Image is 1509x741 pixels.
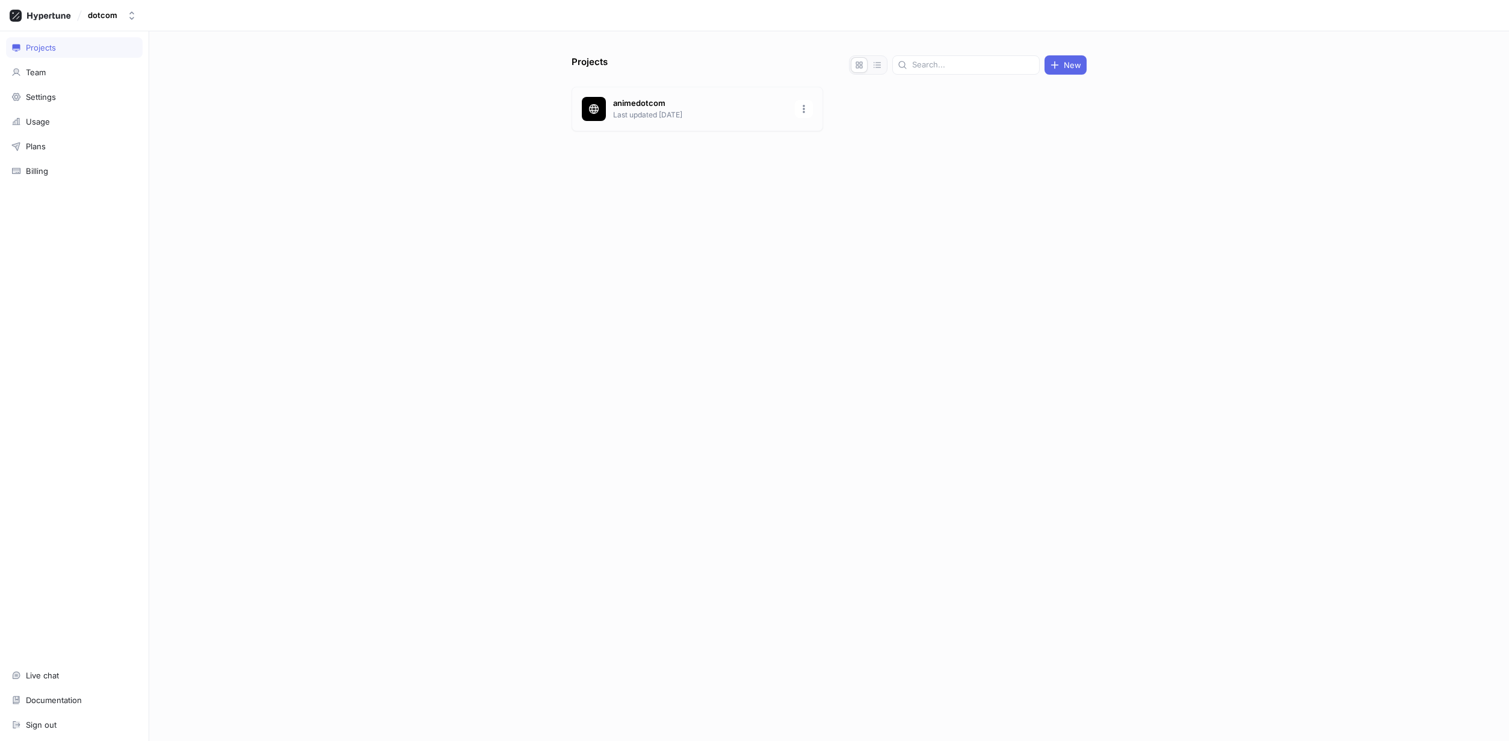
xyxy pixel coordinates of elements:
[26,166,48,176] div: Billing
[613,110,788,120] p: Last updated [DATE]
[6,37,143,58] a: Projects
[6,136,143,157] a: Plans
[26,43,56,52] div: Projects
[912,59,1034,71] input: Search...
[6,62,143,82] a: Team
[26,695,82,705] div: Documentation
[6,161,143,181] a: Billing
[1064,61,1081,69] span: New
[26,67,46,77] div: Team
[26,720,57,730] div: Sign out
[6,111,143,132] a: Usage
[26,671,59,680] div: Live chat
[26,92,56,102] div: Settings
[572,55,608,75] p: Projects
[88,10,117,20] div: dotcom
[1045,55,1087,75] button: New
[6,87,143,107] a: Settings
[83,5,141,25] button: dotcom
[613,98,788,110] p: animedotcom
[26,117,50,126] div: Usage
[6,690,143,710] a: Documentation
[26,141,46,151] div: Plans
